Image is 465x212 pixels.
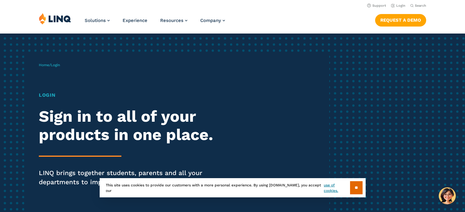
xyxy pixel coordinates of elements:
[200,18,225,23] a: Company
[51,63,60,67] span: Login
[160,18,183,23] span: Resources
[85,13,225,33] nav: Primary Navigation
[391,4,405,8] a: Login
[39,63,49,67] a: Home
[85,18,110,23] a: Solutions
[410,3,426,8] button: Open Search Bar
[123,18,147,23] a: Experience
[100,178,366,197] div: This site uses cookies to provide our customers with a more personal experience. By using [DOMAIN...
[375,14,426,26] a: Request a Demo
[85,18,106,23] span: Solutions
[39,107,218,144] h2: Sign in to all of your products in one place.
[415,4,426,8] span: Search
[39,168,218,187] p: LINQ brings together students, parents and all your departments to improve efficiency and transpa...
[439,187,456,204] button: Hello, have a question? Let’s chat.
[200,18,221,23] span: Company
[324,182,350,193] a: use of cookies.
[160,18,187,23] a: Resources
[39,13,71,24] img: LINQ | K‑12 Software
[39,63,60,67] span: /
[375,13,426,26] nav: Button Navigation
[367,4,386,8] a: Support
[39,92,218,99] h1: Login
